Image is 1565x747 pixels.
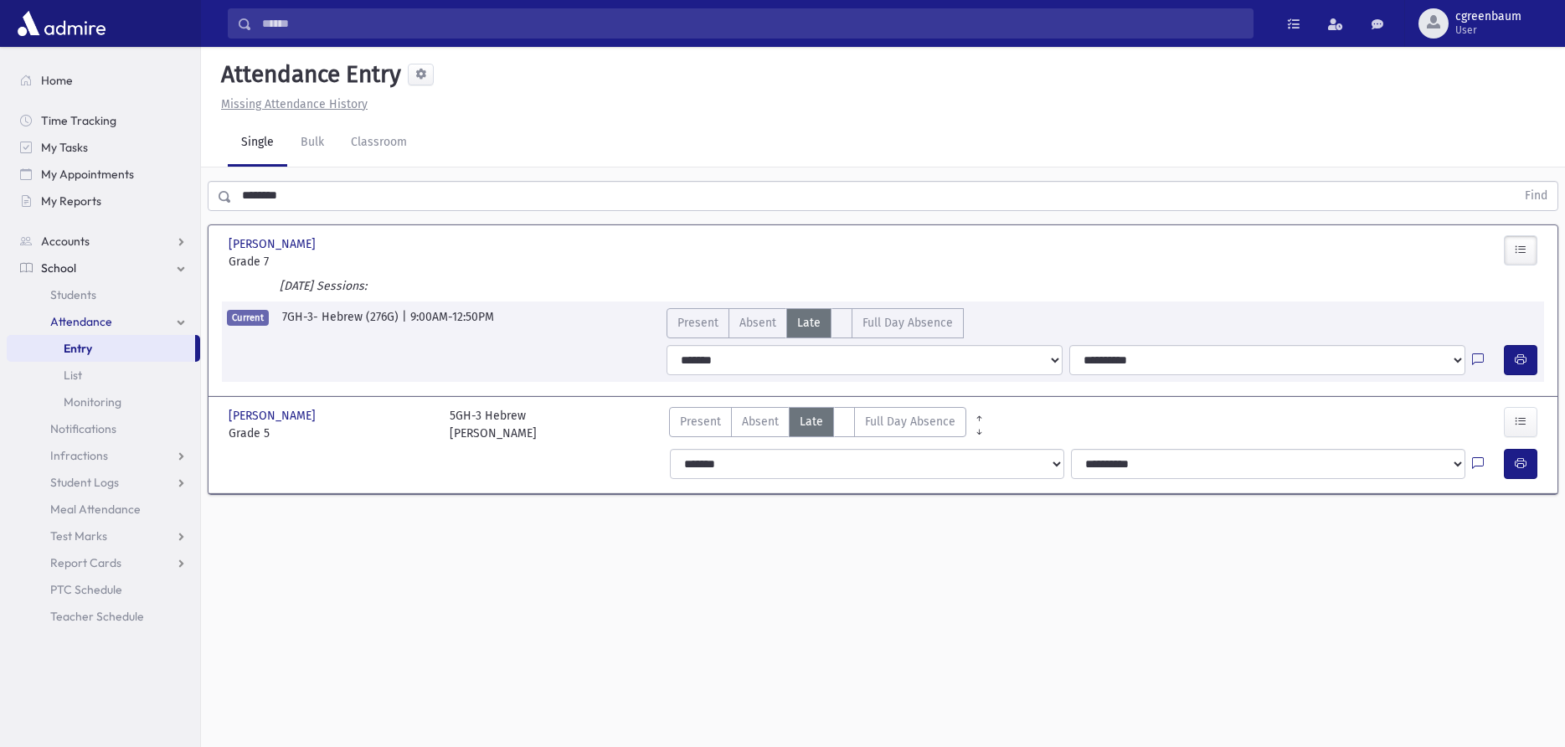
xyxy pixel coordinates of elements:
[50,421,116,436] span: Notifications
[50,314,112,329] span: Attendance
[64,394,121,410] span: Monitoring
[7,469,200,496] a: Student Logs
[7,107,200,134] a: Time Tracking
[680,413,721,430] span: Present
[450,407,537,442] div: 5GH-3 Hebrew [PERSON_NAME]
[50,502,141,517] span: Meal Attendance
[50,287,96,302] span: Students
[337,120,420,167] a: Classroom
[7,134,200,161] a: My Tasks
[1515,182,1557,210] button: Find
[214,60,401,89] h5: Attendance Entry
[41,234,90,249] span: Accounts
[41,260,76,276] span: School
[7,67,200,94] a: Home
[50,448,108,463] span: Infractions
[64,341,92,356] span: Entry
[667,308,964,338] div: AttTypes
[677,314,718,332] span: Present
[669,407,966,442] div: AttTypes
[50,475,119,490] span: Student Logs
[214,97,368,111] a: Missing Attendance History
[7,389,200,415] a: Monitoring
[221,97,368,111] u: Missing Attendance History
[7,523,200,549] a: Test Marks
[41,167,134,182] span: My Appointments
[50,609,144,624] span: Teacher Schedule
[7,603,200,630] a: Teacher Schedule
[252,8,1253,39] input: Search
[7,281,200,308] a: Students
[410,308,494,338] span: 9:00AM-12:50PM
[41,113,116,128] span: Time Tracking
[229,407,319,425] span: [PERSON_NAME]
[7,442,200,469] a: Infractions
[229,235,319,253] span: [PERSON_NAME]
[7,496,200,523] a: Meal Attendance
[41,193,101,209] span: My Reports
[402,308,410,338] span: |
[1455,23,1521,37] span: User
[742,413,779,430] span: Absent
[7,415,200,442] a: Notifications
[7,228,200,255] a: Accounts
[7,161,200,188] a: My Appointments
[41,73,73,88] span: Home
[229,425,433,442] span: Grade 5
[7,362,200,389] a: List
[227,310,269,326] span: Current
[7,549,200,576] a: Report Cards
[7,308,200,335] a: Attendance
[50,555,121,570] span: Report Cards
[282,308,402,338] span: 7GH-3- Hebrew (276G)
[7,576,200,603] a: PTC Schedule
[229,253,433,270] span: Grade 7
[7,188,200,214] a: My Reports
[280,279,367,293] i: [DATE] Sessions:
[797,314,821,332] span: Late
[50,528,107,544] span: Test Marks
[228,120,287,167] a: Single
[13,7,110,40] img: AdmirePro
[862,314,953,332] span: Full Day Absence
[1455,10,1521,23] span: cgreenbaum
[50,582,122,597] span: PTC Schedule
[41,140,88,155] span: My Tasks
[287,120,337,167] a: Bulk
[7,335,195,362] a: Entry
[64,368,82,383] span: List
[865,413,955,430] span: Full Day Absence
[800,413,823,430] span: Late
[739,314,776,332] span: Absent
[7,255,200,281] a: School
